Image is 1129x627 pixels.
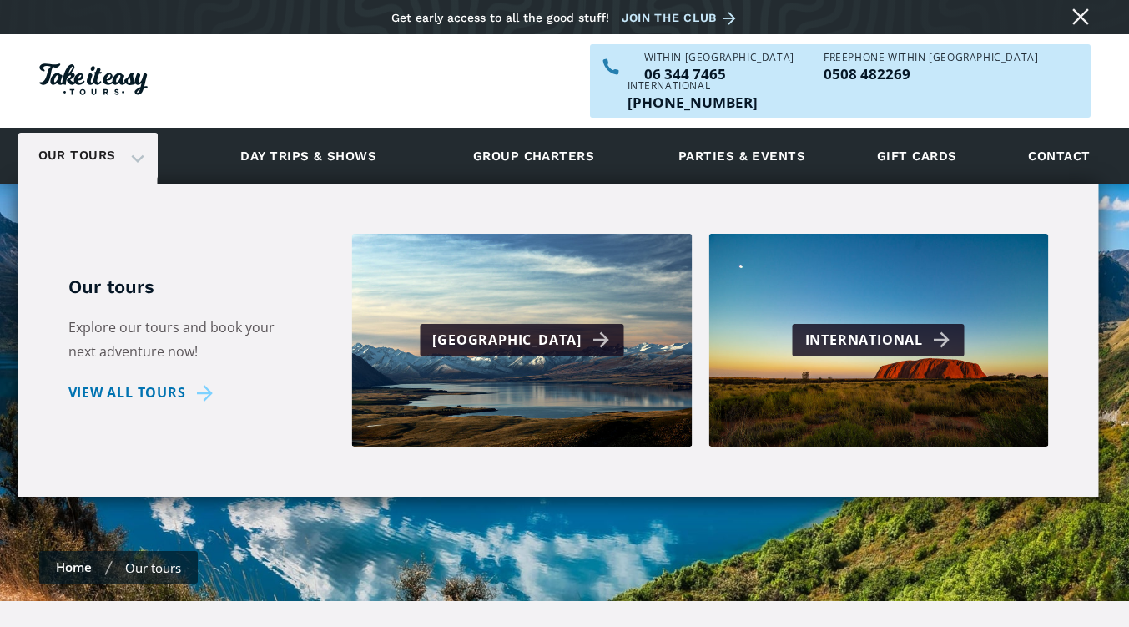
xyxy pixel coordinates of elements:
[39,551,198,584] nav: breadcrumbs
[68,276,302,300] h5: Our tours
[18,184,1099,497] nav: Our tours
[432,328,615,352] div: [GEOGRAPHIC_DATA]
[824,53,1038,63] div: Freephone WITHIN [GEOGRAPHIC_DATA]
[56,559,92,575] a: Home
[219,133,397,179] a: Day trips & shows
[391,11,609,24] div: Get early access to all the good stuff!
[39,55,148,108] a: Homepage
[824,67,1038,81] p: 0508 482269
[39,63,148,95] img: Take it easy Tours logo
[628,81,758,91] div: International
[622,8,742,28] a: Join the club
[68,316,302,364] p: Explore our tours and book your next adventure now!
[18,133,158,179] div: Our tours
[670,133,814,179] a: Parties & events
[805,328,956,352] div: International
[644,67,794,81] a: Call us within NZ on 063447465
[26,136,129,175] a: Our tours
[824,67,1038,81] a: Call us freephone within NZ on 0508482269
[68,381,219,405] a: View all tours
[708,234,1049,447] a: International
[452,133,615,179] a: Group charters
[125,559,181,576] div: Our tours
[869,133,965,179] a: Gift cards
[644,67,794,81] p: 06 344 7465
[644,53,794,63] div: WITHIN [GEOGRAPHIC_DATA]
[628,95,758,109] a: Call us outside of NZ on +6463447465
[1020,133,1098,179] a: Contact
[628,95,758,109] p: [PHONE_NUMBER]
[352,234,693,447] a: [GEOGRAPHIC_DATA]
[1067,3,1094,30] a: Close message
